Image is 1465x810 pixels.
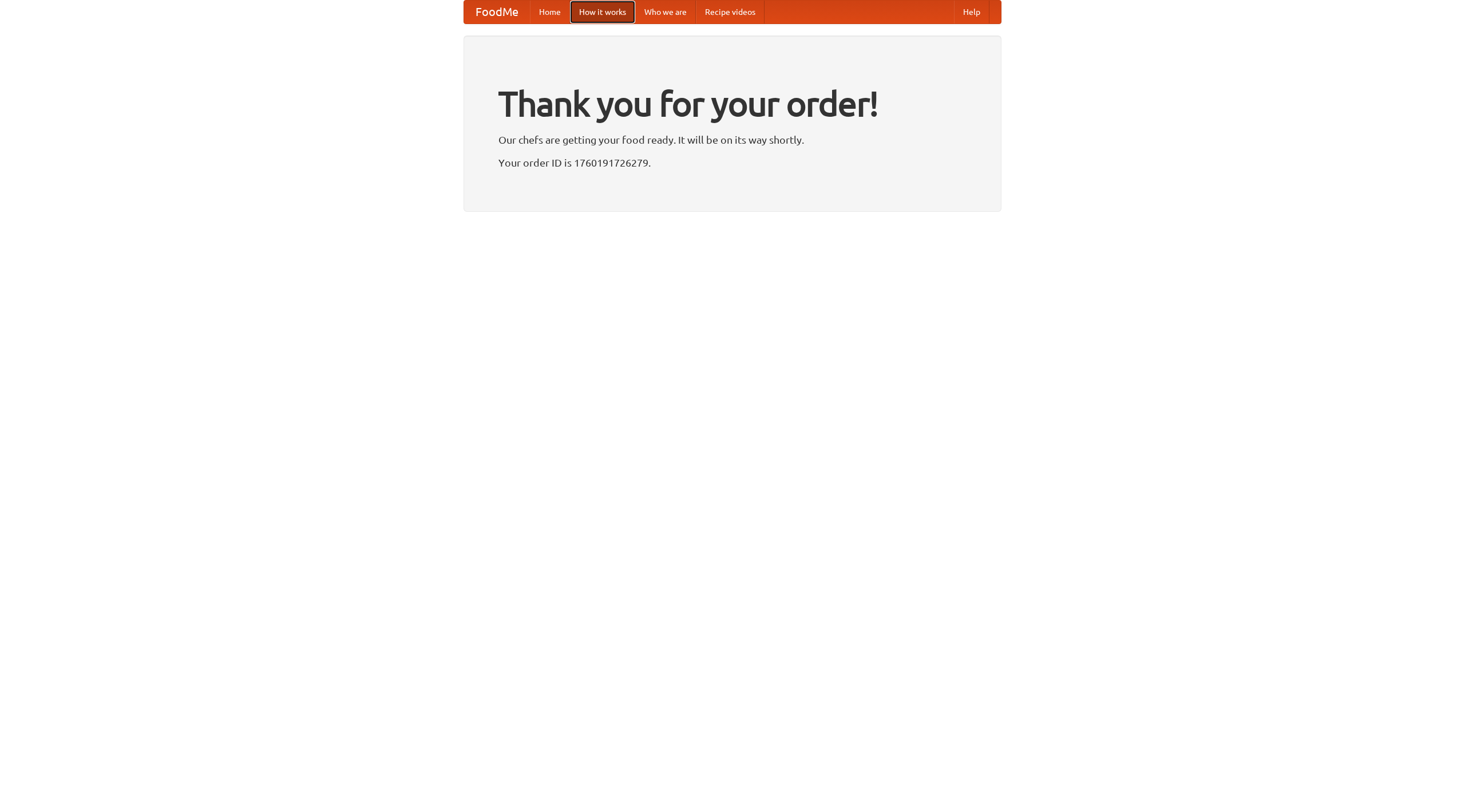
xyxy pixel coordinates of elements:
[498,154,967,171] p: Your order ID is 1760191726279.
[530,1,570,23] a: Home
[464,1,530,23] a: FoodMe
[498,76,967,131] h1: Thank you for your order!
[954,1,989,23] a: Help
[635,1,696,23] a: Who we are
[570,1,635,23] a: How it works
[696,1,765,23] a: Recipe videos
[498,131,967,148] p: Our chefs are getting your food ready. It will be on its way shortly.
